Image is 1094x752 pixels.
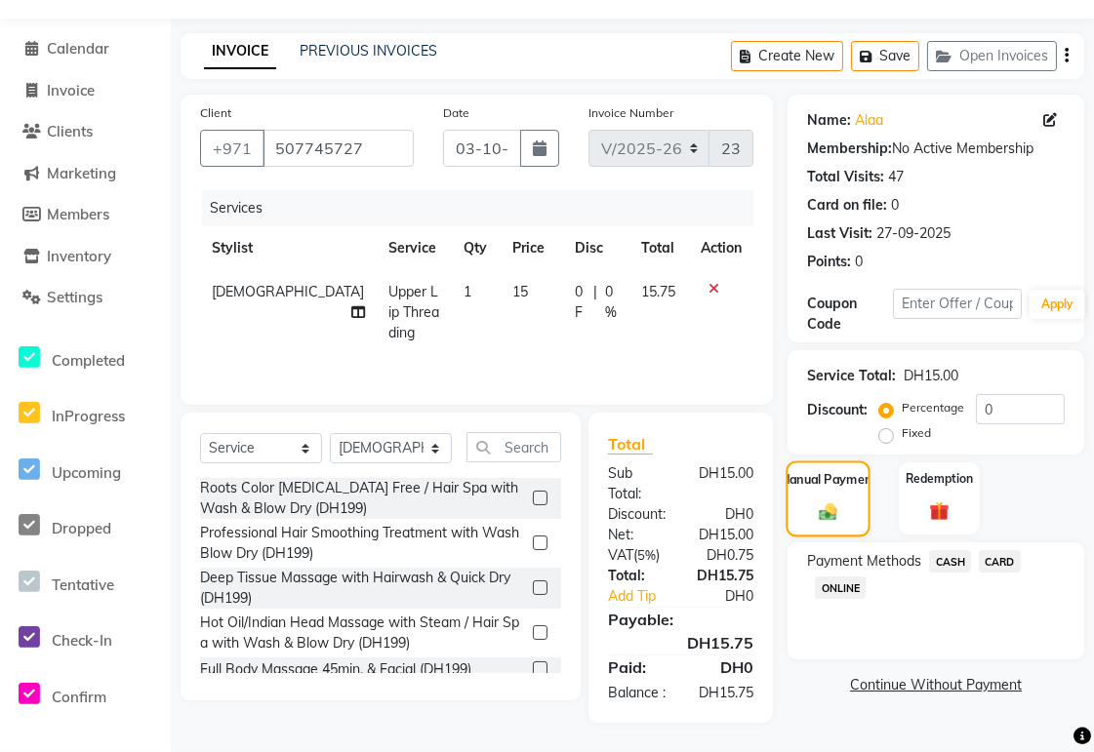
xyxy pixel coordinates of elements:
[5,287,166,309] a: Settings
[904,366,958,386] div: DH15.00
[575,282,586,323] span: 0 F
[855,110,883,131] a: Alaa
[47,81,95,99] span: Invoice
[681,504,769,525] div: DH0
[608,546,633,564] span: Vat
[47,288,102,306] span: Settings
[851,41,919,71] button: Save
[5,80,166,102] a: Invoice
[593,504,681,525] div: Discount:
[588,104,673,122] label: Invoice Number
[263,130,414,167] input: Search by Name/Mobile/Email/Code
[876,223,951,244] div: 27-09-2025
[501,226,563,270] th: Price
[807,110,851,131] div: Name:
[791,675,1080,695] a: Continue Without Payment
[47,205,109,223] span: Members
[52,407,125,425] span: InProgress
[681,683,769,703] div: DH15.75
[200,478,525,519] div: Roots Color [MEDICAL_DATA] Free / Hair Spa with Wash & Blow Dry (DH199)
[464,283,471,300] span: 1
[696,586,769,607] div: DH0
[452,226,502,270] th: Qty
[593,586,696,607] a: Add Tip
[807,167,884,187] div: Total Visits:
[5,246,166,268] a: Inventory
[300,42,437,59] a: PREVIOUS INVOICES
[52,631,112,650] span: Check-In
[593,631,768,654] div: DH15.75
[807,400,868,420] div: Discount:
[52,463,121,482] span: Upcoming
[605,282,618,323] span: 0 %
[807,139,1065,159] div: No Active Membership
[5,38,166,60] a: Calendar
[47,39,109,58] span: Calendar
[807,366,896,386] div: Service Total:
[593,545,681,566] div: ( )
[593,608,768,631] div: Payable:
[47,164,116,182] span: Marketing
[200,659,471,680] div: Full Body Massage 45min. & Facial (DH199)
[200,613,525,653] div: Hot Oil/Indian Head Massage with Steam / Hair Spa with Wash & Blow Dry (DH199)
[807,223,872,244] div: Last Visit:
[807,195,887,216] div: Card on file:
[512,283,528,300] span: 15
[923,499,955,524] img: _gift.svg
[731,41,843,71] button: Create New
[200,104,231,122] label: Client
[681,566,769,586] div: DH15.75
[52,519,111,537] span: Dropped
[637,547,656,563] span: 5%
[888,167,904,187] div: 47
[5,204,166,226] a: Members
[902,424,931,442] label: Fixed
[681,655,769,679] div: DH0
[52,575,114,594] span: Tentative
[377,226,452,270] th: Service
[593,566,681,586] div: Total:
[593,463,681,504] div: Sub Total:
[52,688,106,706] span: Confirm
[388,283,439,341] span: Upper Lip Threading
[443,104,469,122] label: Date
[641,283,675,300] span: 15.75
[5,163,166,185] a: Marketing
[593,282,597,323] span: |
[807,252,851,272] div: Points:
[466,432,561,462] input: Search or Scan
[202,190,768,226] div: Services
[815,576,866,599] span: ONLINE
[563,226,629,270] th: Disc
[681,525,769,545] div: DH15.00
[780,470,877,489] label: Manual Payment
[807,294,893,335] div: Coupon Code
[891,195,899,216] div: 0
[593,525,681,545] div: Net:
[204,34,276,69] a: INVOICE
[855,252,863,272] div: 0
[608,434,653,455] span: Total
[689,226,753,270] th: Action
[807,139,892,159] div: Membership:
[979,550,1021,573] span: CARD
[893,289,1022,319] input: Enter Offer / Coupon Code
[47,247,111,265] span: Inventory
[629,226,689,270] th: Total
[593,683,681,703] div: Balance :
[681,545,769,566] div: DH0.75
[200,523,525,564] div: Professional Hair Smoothing Treatment with Wash Blow Dry (DH199)
[200,226,377,270] th: Stylist
[929,550,971,573] span: CASH
[593,655,681,679] div: Paid:
[807,551,921,572] span: Payment Methods
[212,283,364,300] span: [DEMOGRAPHIC_DATA]
[681,463,769,504] div: DH15.00
[52,351,125,370] span: Completed
[906,470,973,488] label: Redemption
[814,501,844,523] img: _cash.svg
[47,122,93,140] span: Clients
[927,41,1057,71] button: Open Invoices
[200,568,525,609] div: Deep Tissue Massage with Hairwash & Quick Dry (DH199)
[200,130,264,167] button: +971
